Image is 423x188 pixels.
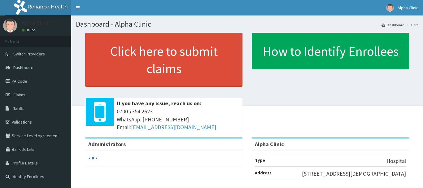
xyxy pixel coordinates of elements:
[22,28,37,32] a: Online
[13,65,33,70] span: Dashboard
[117,100,201,107] b: If you have any issue, reach us on:
[255,170,272,176] b: Address
[255,141,284,148] strong: Alpha Clinic
[255,157,265,163] b: Type
[88,141,126,148] b: Administrators
[386,157,406,165] p: Hospital
[386,4,394,12] img: User Image
[76,20,418,28] h1: Dashboard - Alpha Clinic
[252,33,409,69] a: How to Identify Enrollees
[405,22,418,28] li: Here
[382,22,404,28] a: Dashboard
[13,106,24,111] span: Tariffs
[131,124,216,131] a: [EMAIL_ADDRESS][DOMAIN_NAME]
[22,20,50,26] p: Alpha Clinic
[302,170,406,178] p: [STREET_ADDRESS][DEMOGRAPHIC_DATA]
[85,33,242,87] a: Click here to submit claims
[13,51,45,57] span: Switch Providers
[117,107,239,131] span: 0700 7354 2623 WhatsApp: [PHONE_NUMBER] Email:
[3,19,17,33] img: User Image
[88,154,98,163] svg: audio-loading
[398,5,418,11] span: Alpha Clinic
[13,92,25,98] span: Claims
